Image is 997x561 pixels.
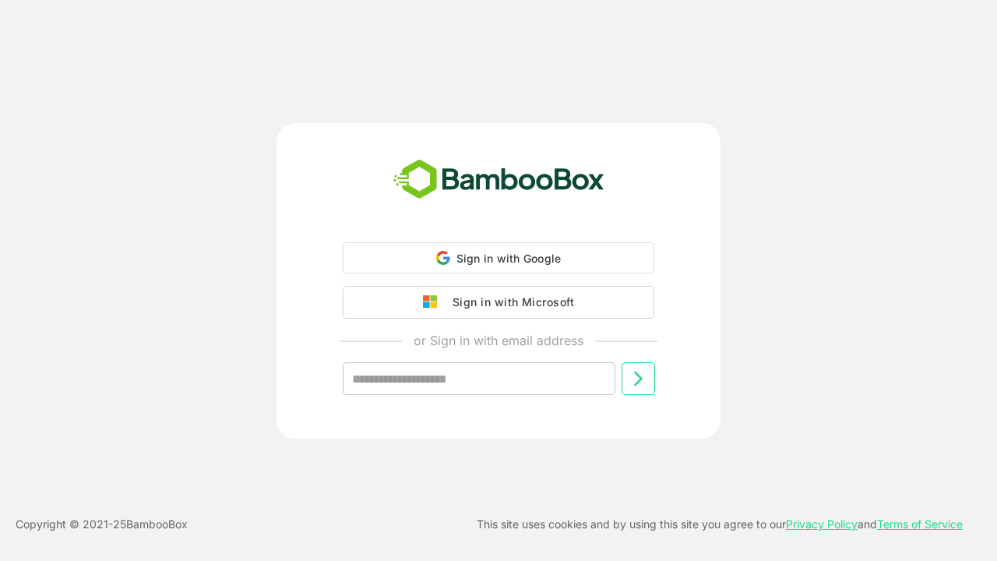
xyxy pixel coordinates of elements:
p: This site uses cookies and by using this site you agree to our and [477,515,963,534]
p: Copyright © 2021- 25 BambooBox [16,515,188,534]
a: Privacy Policy [786,517,858,531]
div: Sign in with Google [343,242,654,273]
a: Terms of Service [877,517,963,531]
button: Sign in with Microsoft [343,286,654,319]
p: or Sign in with email address [414,331,583,350]
img: google [423,295,445,309]
span: Sign in with Google [456,252,562,265]
div: Sign in with Microsoft [445,292,574,312]
img: bamboobox [385,154,613,206]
